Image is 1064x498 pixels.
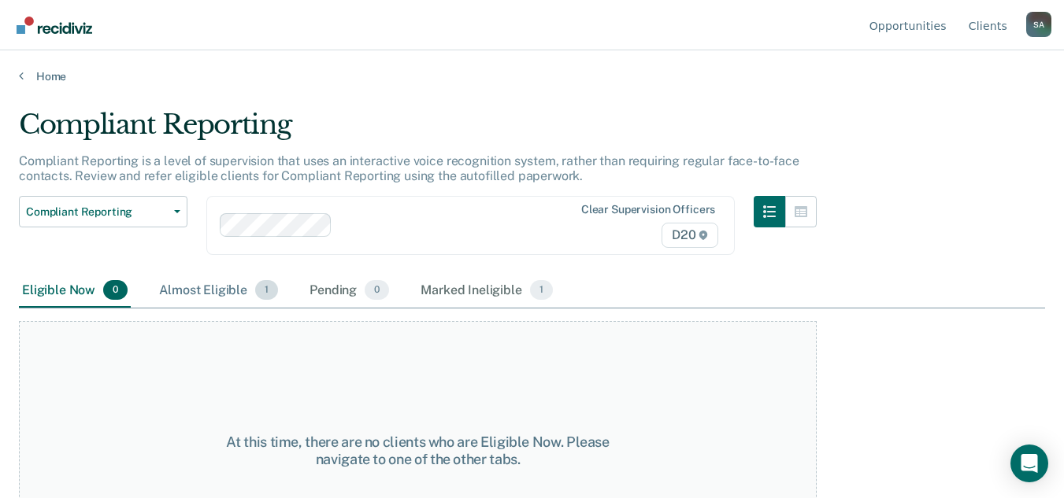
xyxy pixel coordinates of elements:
[530,280,553,301] span: 1
[19,69,1045,83] a: Home
[1010,445,1048,482] div: Open Intercom Messenger
[103,280,128,301] span: 0
[17,17,92,34] img: Recidiviz
[19,196,187,227] button: Compliant Reporting
[19,274,131,308] div: Eligible Now0
[306,274,392,308] div: Pending0
[19,153,799,183] p: Compliant Reporting is a level of supervision that uses an interactive voice recognition system, ...
[156,274,281,308] div: Almost Eligible1
[255,280,278,301] span: 1
[365,280,389,301] span: 0
[581,203,715,216] div: Clear supervision officers
[417,274,556,308] div: Marked Ineligible1
[219,433,617,467] div: At this time, there are no clients who are Eligible Now. Please navigate to one of the other tabs.
[1026,12,1051,37] button: Profile dropdown button
[19,109,817,153] div: Compliant Reporting
[662,223,718,248] span: D20
[26,205,168,219] span: Compliant Reporting
[1026,12,1051,37] div: S A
